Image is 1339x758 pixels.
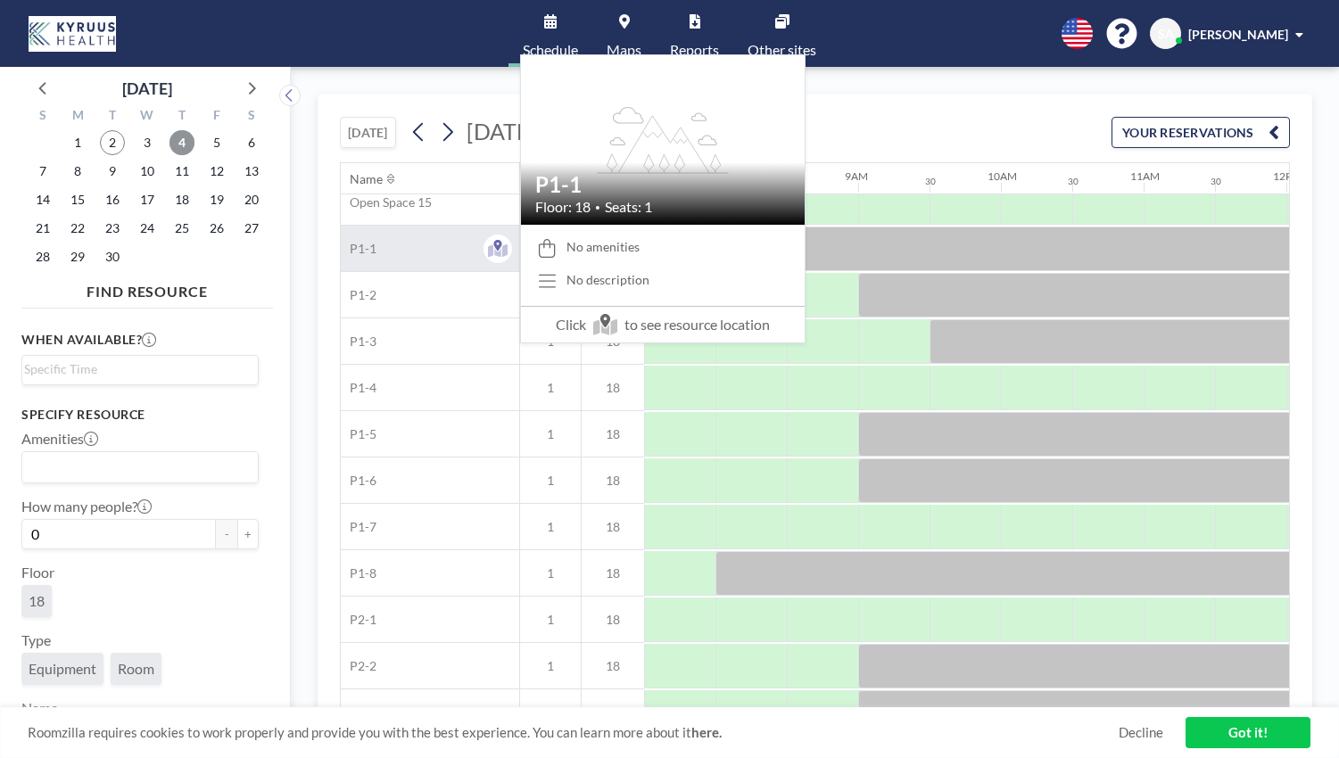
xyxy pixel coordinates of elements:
label: Type [21,631,51,649]
button: + [237,519,259,549]
span: • [595,202,600,213]
span: Reports [670,43,719,57]
img: organization-logo [29,16,116,52]
label: Name [21,699,58,717]
span: 18 [29,592,45,610]
span: Monday, September 8, 2025 [65,159,90,184]
span: Monday, September 29, 2025 [65,244,90,269]
span: 18 [582,565,644,581]
span: 1 [520,380,581,396]
span: Seats: 1 [605,198,652,216]
span: SA [1158,26,1174,42]
div: T [164,105,199,128]
span: Thursday, September 18, 2025 [169,187,194,212]
span: Wednesday, September 17, 2025 [135,187,160,212]
span: Equipment [29,660,96,678]
span: Saturday, September 27, 2025 [239,216,264,241]
span: Tuesday, September 2, 2025 [100,130,125,155]
h4: FIND RESOURCE [21,276,273,301]
span: [DATE] [467,118,537,144]
div: 10AM [988,169,1017,183]
span: Roomzilla requires cookies to work properly and provide you with the best experience. You can lea... [28,724,1119,741]
div: 30 [1068,176,1079,187]
span: Maps [607,43,641,57]
span: Saturday, September 20, 2025 [239,187,264,212]
span: P1-4 [341,380,376,396]
span: P2-2 [341,658,376,674]
span: Tuesday, September 23, 2025 [100,216,125,241]
a: here. [691,724,722,740]
input: Search for option [24,359,248,379]
div: S [26,105,61,128]
span: Sunday, September 28, 2025 [30,244,55,269]
h2: P1-1 [535,171,790,198]
label: Floor [21,564,54,581]
span: P1-8 [341,565,376,581]
button: [DATE] [340,117,396,148]
div: M [61,105,95,128]
span: 1 [520,565,581,581]
button: - [216,519,237,549]
span: P1-2 [341,287,376,303]
span: 1 [520,612,581,628]
span: Friday, September 26, 2025 [204,216,229,241]
span: No amenities [566,239,640,255]
span: Thursday, September 4, 2025 [169,130,194,155]
span: Tuesday, September 9, 2025 [100,159,125,184]
div: 12PM [1273,169,1302,183]
span: P2-3 [341,704,376,721]
span: P1-7 [341,519,376,535]
span: 18 [582,380,644,396]
a: Got it! [1186,717,1310,748]
span: Saturday, September 13, 2025 [239,159,264,184]
label: Amenities [21,430,98,448]
div: Search for option [22,356,258,383]
span: 1 [520,426,581,442]
a: Decline [1119,724,1163,741]
span: P2-1 [341,612,376,628]
span: Tuesday, September 16, 2025 [100,187,125,212]
span: Open Space 15 [341,194,432,210]
span: Sunday, September 7, 2025 [30,159,55,184]
span: Saturday, September 6, 2025 [239,130,264,155]
div: S [234,105,269,128]
span: 18 [582,473,644,489]
span: P1-3 [341,334,376,350]
label: How many people? [21,498,152,515]
div: F [199,105,234,128]
div: 30 [1211,176,1221,187]
span: Monday, September 22, 2025 [65,216,90,241]
span: Friday, September 12, 2025 [204,159,229,184]
span: 1 [520,473,581,489]
span: Monday, September 15, 2025 [65,187,90,212]
span: Wednesday, September 24, 2025 [135,216,160,241]
div: W [130,105,165,128]
div: Search for option [22,452,258,482]
input: Search for option [24,456,248,479]
span: P1-6 [341,473,376,489]
span: Tuesday, September 30, 2025 [100,244,125,269]
div: No description [566,272,649,288]
span: 18 [582,612,644,628]
span: P1-1 [341,241,376,257]
div: Name [350,171,383,187]
span: Monday, September 1, 2025 [65,130,90,155]
span: 1 [520,658,581,674]
div: T [95,105,130,128]
span: Schedule [523,43,578,57]
span: 18 [582,519,644,535]
div: 30 [925,176,936,187]
span: 18 [582,658,644,674]
span: Other sites [748,43,816,57]
span: 1 [520,519,581,535]
span: Thursday, September 11, 2025 [169,159,194,184]
span: Wednesday, September 10, 2025 [135,159,160,184]
span: Wednesday, September 3, 2025 [135,130,160,155]
span: Click to see resource location [521,306,805,342]
span: Room [118,660,154,678]
div: 9AM [845,169,868,183]
span: Friday, September 5, 2025 [204,130,229,155]
span: Sunday, September 14, 2025 [30,187,55,212]
span: Friday, September 19, 2025 [204,187,229,212]
span: 18 [582,426,644,442]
